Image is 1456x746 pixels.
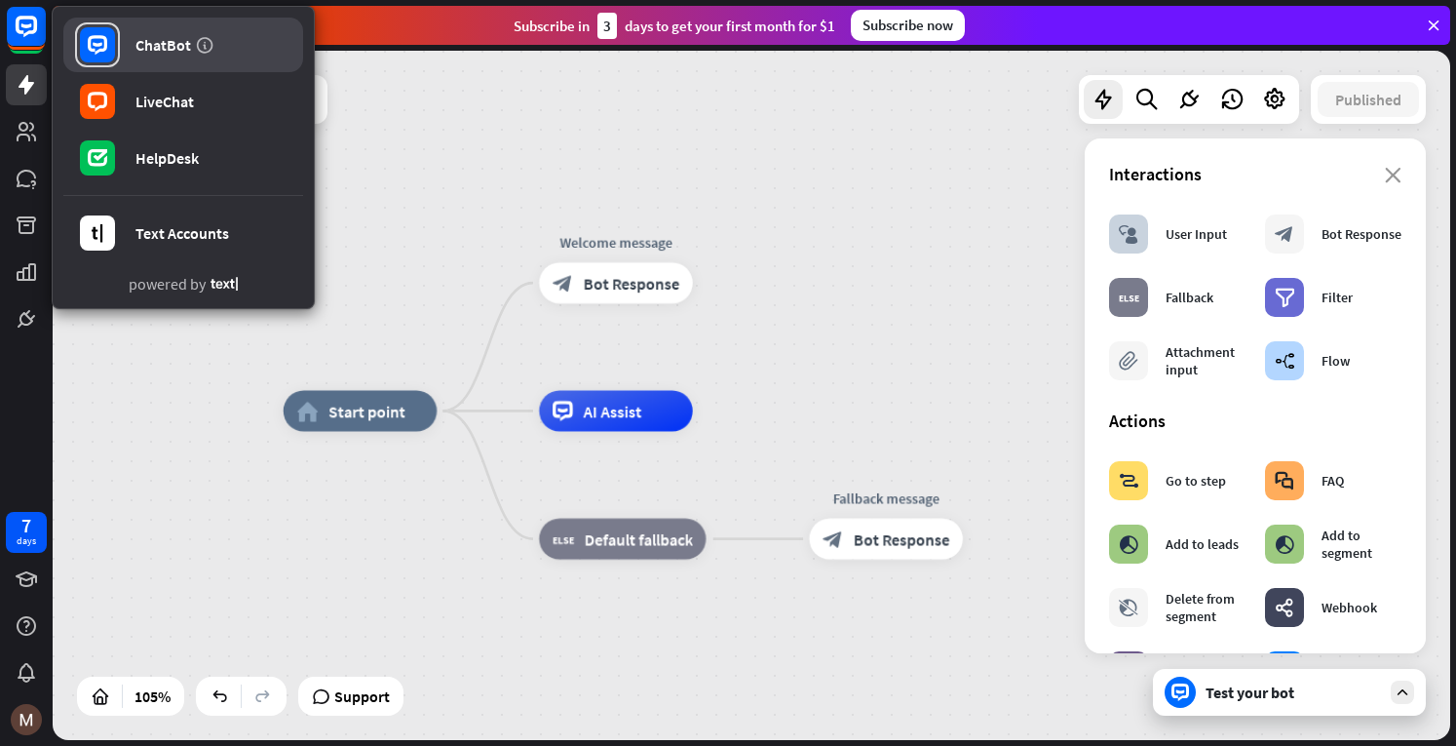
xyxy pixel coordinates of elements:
button: Published [1318,82,1419,117]
div: 105% [129,681,176,712]
div: Add to segment [1322,527,1401,562]
div: FAQ [1322,472,1344,490]
span: AI Assist [583,401,641,421]
div: User Input [1166,225,1227,243]
div: Flow [1322,352,1350,370]
div: Welcome message [523,232,708,253]
i: webhooks [1275,598,1294,617]
div: Fallback [1166,289,1213,306]
button: Open LiveChat chat widget [16,8,74,66]
i: block_fallback [1119,288,1139,307]
i: block_bot_response [1275,224,1294,244]
span: Start point [328,401,405,421]
div: Actions [1109,410,1401,432]
i: block_faq [1275,471,1294,491]
div: Subscribe now [851,10,965,41]
a: 7 days [6,512,47,553]
span: Bot Response [583,273,679,294]
div: Fallback message [794,488,978,508]
div: 7 [21,517,31,534]
i: builder_tree [1275,351,1295,371]
span: Support [334,681,390,712]
i: block_attachment [1119,351,1138,371]
i: block_add_to_segment [1119,534,1138,554]
div: 3 [597,13,617,39]
i: filter [1275,288,1295,307]
div: Add to leads [1166,535,1239,553]
i: close [1385,168,1401,183]
div: Filter [1322,289,1353,306]
div: Interactions [1109,163,1401,185]
span: Default fallback [584,529,692,549]
div: Webhook [1322,599,1377,616]
div: Delete from segment [1166,590,1245,625]
i: block_add_to_segment [1275,534,1294,554]
i: block_delete_from_segment [1119,598,1138,617]
span: Bot Response [854,529,950,549]
div: Test your bot [1206,683,1381,702]
i: block_bot_response [553,273,573,294]
i: home_2 [296,401,318,421]
i: block_goto [1119,471,1139,491]
div: Go to step [1166,472,1226,490]
i: block_user_input [1119,224,1138,244]
div: Subscribe in days to get your first month for $1 [514,13,835,39]
i: block_bot_response [823,529,843,549]
div: Bot Response [1322,225,1401,243]
div: Attachment input [1166,343,1245,378]
i: block_fallback [553,529,574,549]
div: days [17,534,36,548]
